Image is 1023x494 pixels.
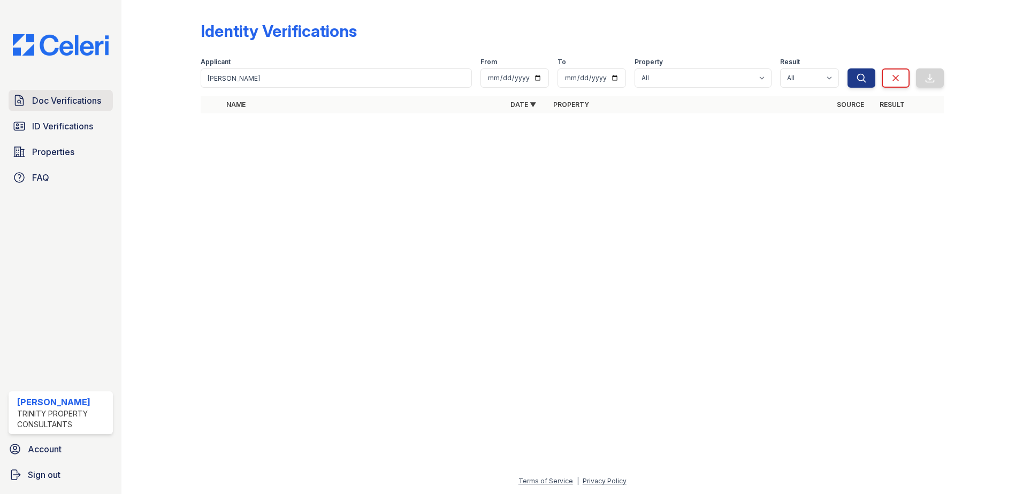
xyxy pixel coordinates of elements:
a: FAQ [9,167,113,188]
a: Result [880,101,905,109]
label: Result [780,58,800,66]
a: Doc Verifications [9,90,113,111]
div: [PERSON_NAME] [17,396,109,408]
span: Properties [32,145,74,158]
label: Property [635,58,663,66]
label: Applicant [201,58,231,66]
span: Doc Verifications [32,94,101,107]
a: Date ▼ [510,101,536,109]
img: CE_Logo_Blue-a8612792a0a2168367f1c8372b55b34899dd931a85d93a1a3d3e32e68fde9ad4.png [4,34,117,56]
span: FAQ [32,171,49,184]
a: Sign out [4,464,117,485]
a: Properties [9,141,113,163]
a: Account [4,438,117,460]
div: Trinity Property Consultants [17,408,109,430]
span: Sign out [28,468,60,481]
label: From [480,58,497,66]
a: Name [226,101,246,109]
a: Property [553,101,589,109]
div: Identity Verifications [201,21,357,41]
span: Account [28,443,62,456]
input: Search by name or phone number [201,68,472,88]
a: Privacy Policy [583,477,627,485]
label: To [558,58,566,66]
a: ID Verifications [9,115,113,137]
a: Source [837,101,864,109]
a: Terms of Service [518,477,573,485]
span: ID Verifications [32,120,93,133]
div: | [577,477,579,485]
